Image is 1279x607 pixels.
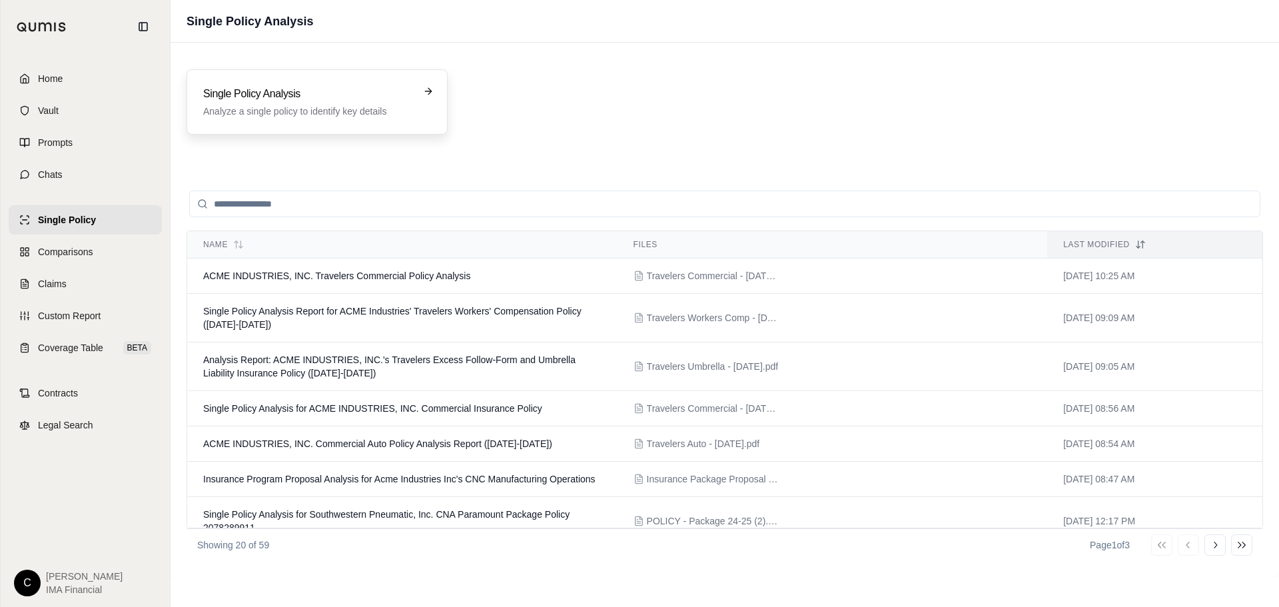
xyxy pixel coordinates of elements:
span: POLICY - Package 24-25 (2).pdf [647,514,780,528]
p: Analyze a single policy to identify key details [203,105,412,118]
td: [DATE] 08:54 AM [1047,426,1262,462]
a: Home [9,64,162,93]
p: Showing 20 of 59 [197,538,269,552]
span: Custom Report [38,309,101,322]
h3: Single Policy Analysis [203,86,412,102]
div: Name [203,239,602,250]
img: Qumis Logo [17,22,67,32]
h1: Single Policy Analysis [187,12,313,31]
span: Chats [38,168,63,181]
div: Last modified [1063,239,1246,250]
a: Coverage TableBETA [9,333,162,362]
span: Insurance Program Proposal Analysis for Acme Industries Inc's CNC Manufacturing Operations [203,474,596,484]
td: [DATE] 09:09 AM [1047,294,1262,342]
span: ACME INDUSTRIES, INC. Commercial Auto Policy Analysis Report (2024-2025) [203,438,552,449]
span: BETA [123,341,151,354]
span: Vault [38,104,59,117]
span: Legal Search [38,418,93,432]
a: Comparisons [9,237,162,267]
td: [DATE] 08:56 AM [1047,391,1262,426]
a: Custom Report [9,301,162,330]
span: Single Policy Analysis for Southwestern Pneumatic, Inc. CNA Paramount Package Policy 2078289911 [203,509,570,533]
a: Prompts [9,128,162,157]
span: Prompts [38,136,73,149]
span: Analysis Report: ACME INDUSTRIES, INC.'s Travelers Excess Follow-Form and Umbrella Liability Insu... [203,354,576,378]
td: [DATE] 10:25 AM [1047,259,1262,294]
a: Contracts [9,378,162,408]
span: Home [38,72,63,85]
span: IMA Financial [46,583,123,596]
td: [DATE] 08:47 AM [1047,462,1262,497]
span: [PERSON_NAME] [46,570,123,583]
div: C [14,570,41,596]
span: Coverage Table [38,341,103,354]
span: Travelers Umbrella - 12.31.2025.pdf [647,360,779,373]
span: Claims [38,277,67,291]
span: Travelers Workers Comp - 12.31.2025.pdf [647,311,780,324]
button: Collapse sidebar [133,16,154,37]
span: ACME INDUSTRIES, INC. Travelers Commercial Policy Analysis [203,271,470,281]
span: Single Policy Analysis for ACME INDUSTRIES, INC. Commercial Insurance Policy [203,403,542,414]
td: [DATE] 12:17 PM [1047,497,1262,546]
span: Comparisons [38,245,93,259]
span: Travelers Auto - 12.31.2025.pdf [647,437,760,450]
a: Single Policy [9,205,162,235]
span: Travelers Commercial - 12.31.2025.pdf [647,402,780,415]
span: Contracts [38,386,78,400]
span: Travelers Commercial - 12.31.2025.pdf [647,269,780,283]
a: Claims [9,269,162,299]
a: Legal Search [9,410,162,440]
th: Files [618,231,1048,259]
td: [DATE] 09:05 AM [1047,342,1262,391]
span: Insurance Package Proposal - 12.31.2024-12.31.2025.pdf [647,472,780,486]
span: Single Policy [38,213,96,227]
span: Single Policy Analysis Report for ACME Industries' Travelers Workers' Compensation Policy (2024-2... [203,306,582,330]
div: Page 1 of 3 [1090,538,1130,552]
a: Vault [9,96,162,125]
a: Chats [9,160,162,189]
